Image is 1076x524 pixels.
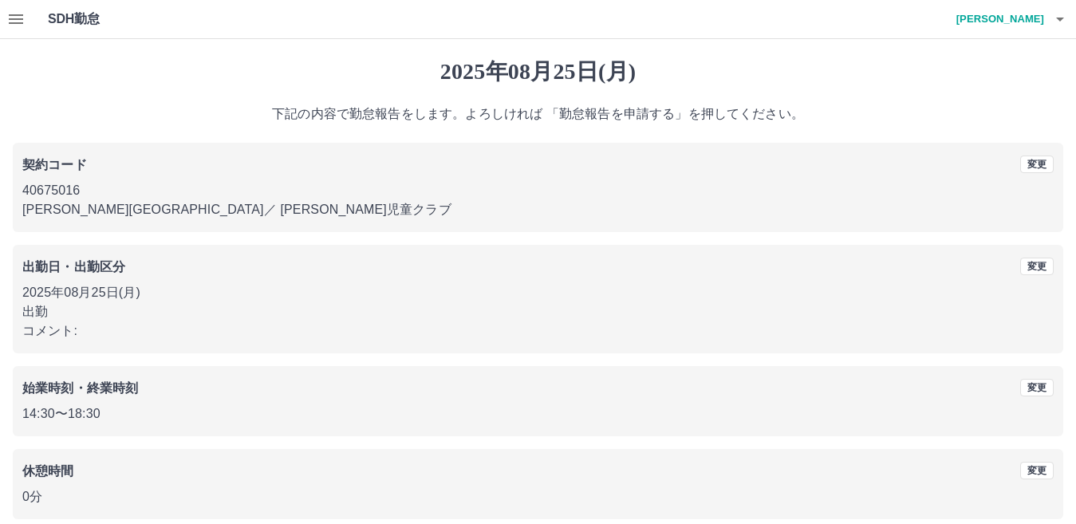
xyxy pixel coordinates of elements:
button: 変更 [1020,156,1054,173]
p: コメント: [22,321,1054,341]
p: [PERSON_NAME][GEOGRAPHIC_DATA] ／ [PERSON_NAME]児童クラブ [22,200,1054,219]
h1: 2025年08月25日(月) [13,58,1063,85]
b: 契約コード [22,158,87,171]
p: 14:30 〜 18:30 [22,404,1054,424]
button: 変更 [1020,462,1054,479]
b: 始業時刻・終業時刻 [22,381,138,395]
p: 出勤 [22,302,1054,321]
p: 40675016 [22,181,1054,200]
b: 出勤日・出勤区分 [22,260,125,274]
button: 変更 [1020,379,1054,396]
button: 変更 [1020,258,1054,275]
p: 0分 [22,487,1054,506]
p: 下記の内容で勤怠報告をします。よろしければ 「勤怠報告を申請する」を押してください。 [13,104,1063,124]
p: 2025年08月25日(月) [22,283,1054,302]
b: 休憩時間 [22,464,74,478]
